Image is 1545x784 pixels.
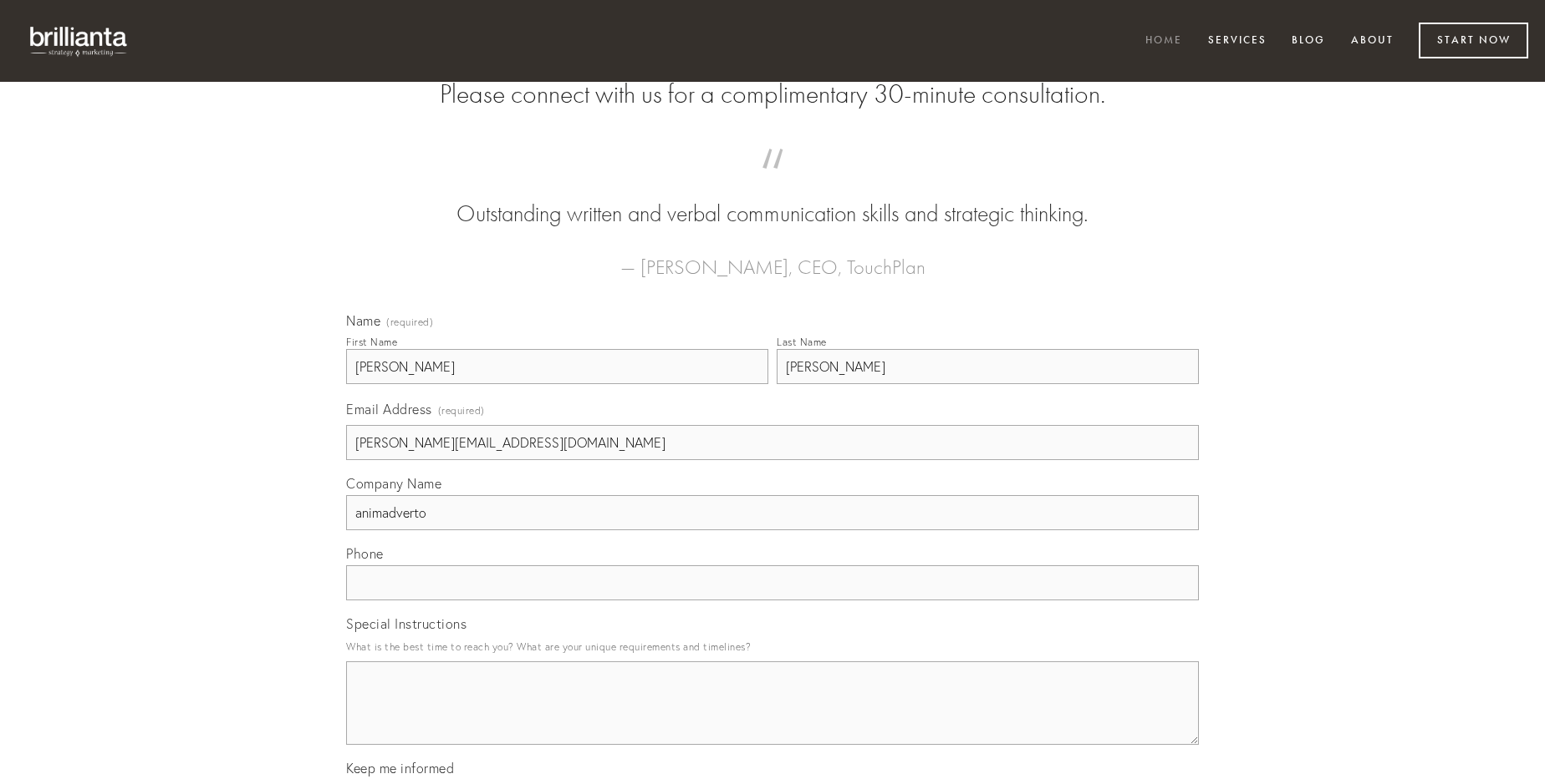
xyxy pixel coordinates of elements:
[373,230,1172,284] figcaption: — [PERSON_NAME], CEO, TouchPlan
[1281,28,1336,55] a: Blog
[346,615,467,632] span: Special Instructions
[1135,28,1193,55] a: Home
[346,475,441,492] span: Company Name
[346,78,1199,110] h2: Please connect with us for a complimentary 30-minute consultation.
[373,165,1172,230] blockquote: Outstanding written and verbal communication skills and strategic thinking.
[777,336,827,348] div: Last Name
[1419,23,1528,58] a: Start Now
[386,317,433,327] span: (required)
[438,399,485,422] span: (required)
[346,635,1199,658] p: What is the best time to reach you? What are your unique requirements and timelines?
[346,336,397,348] div: First Name
[1197,28,1277,55] a: Services
[346,760,454,776] span: Keep me informed
[346,401,432,417] span: Email Address
[373,165,1172,198] span: “
[1340,28,1405,55] a: About
[346,545,384,562] span: Phone
[346,312,380,329] span: Name
[17,17,142,65] img: brillianta - research, strategy, marketing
